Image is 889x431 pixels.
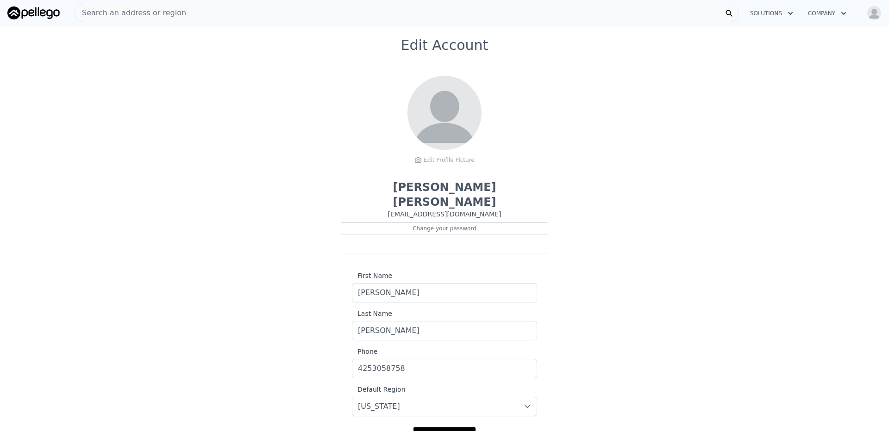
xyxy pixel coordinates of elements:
input: First Name [352,283,537,302]
h1: Edit Account [341,37,548,54]
button: Solutions [743,5,801,22]
input: Phone [352,359,537,378]
span: Search an address or region [75,7,186,18]
span: Default Region [352,386,406,393]
span: Phone [352,348,377,355]
img: Pellego [7,6,60,19]
select: Default Region [352,397,537,416]
p: [PERSON_NAME] [PERSON_NAME] [341,180,548,209]
div: Change your password [341,222,548,234]
p: [EMAIL_ADDRESS][DOMAIN_NAME] [341,209,548,219]
span: Last Name [352,310,392,317]
span: First Name [352,272,392,279]
img: avatar [867,6,882,20]
button: Company [801,5,854,22]
input: Last Name [352,321,537,340]
div: Edit Profile Picture [407,153,482,167]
